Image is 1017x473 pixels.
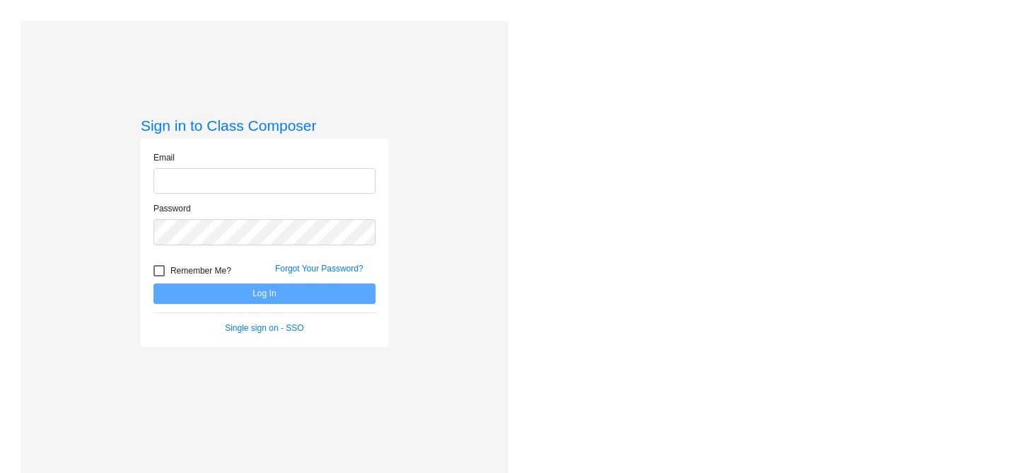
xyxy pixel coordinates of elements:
button: Log In [153,284,376,304]
a: Single sign on - SSO [225,323,303,333]
label: Password [153,202,191,215]
h3: Sign in to Class Composer [141,117,388,134]
span: Remember Me? [170,262,231,279]
label: Email [153,151,175,164]
a: Forgot Your Password? [275,264,364,274]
